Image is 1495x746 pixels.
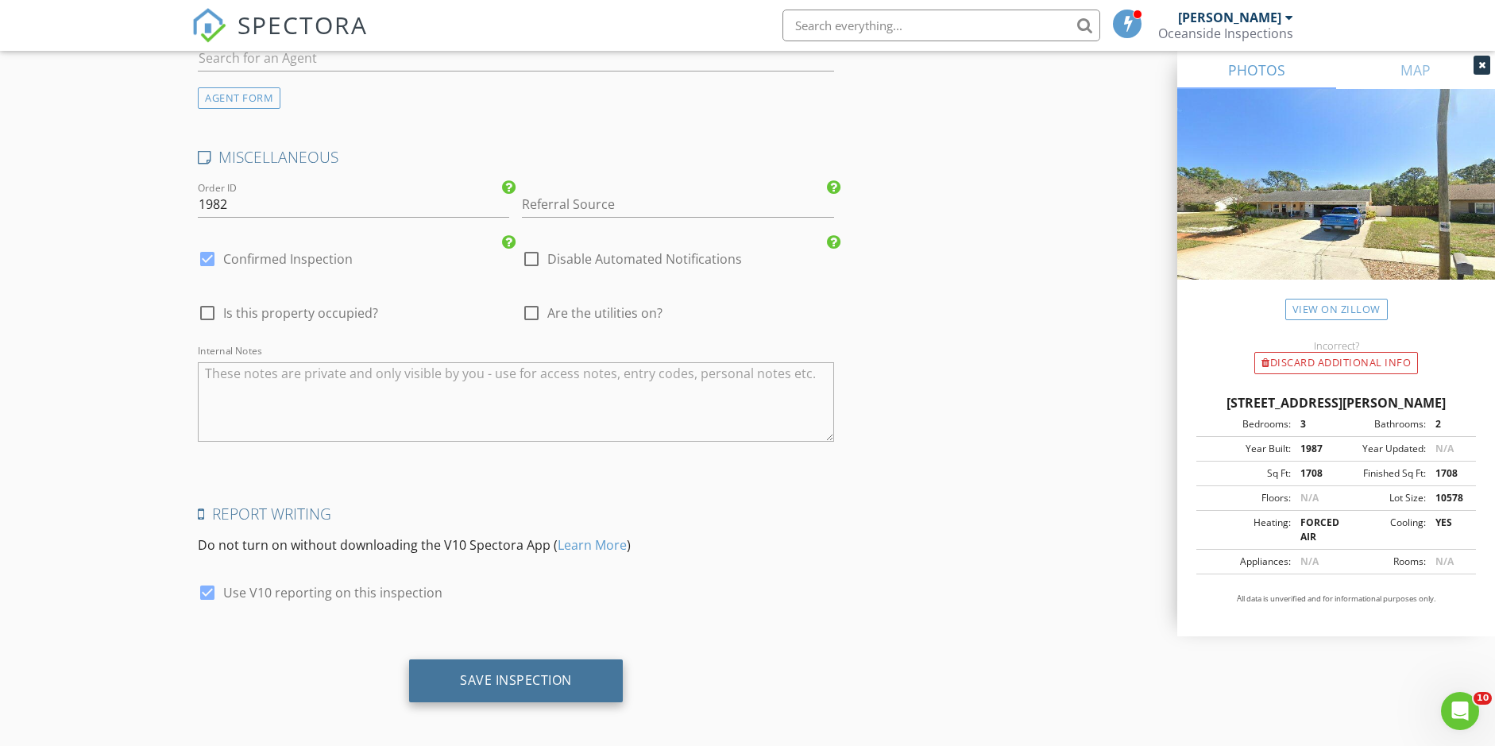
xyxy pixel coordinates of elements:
span: SPECTORA [238,8,368,41]
h4: MISCELLANEOUS [198,147,834,168]
div: 2 [1426,417,1471,431]
img: streetview [1177,89,1495,318]
img: The Best Home Inspection Software - Spectora [191,8,226,43]
div: Floors: [1201,491,1291,505]
a: Learn More [558,536,627,554]
div: Discard Additional info [1254,352,1418,374]
label: Confirmed Inspection [223,251,353,267]
h4: Report Writing [198,504,834,524]
span: Are the utilities on? [547,305,663,321]
div: Lot Size: [1336,491,1426,505]
div: Heating: [1201,516,1291,544]
span: N/A [1435,555,1454,568]
div: Cooling: [1336,516,1426,544]
span: N/A [1435,442,1454,455]
div: Appliances: [1201,555,1291,569]
div: 1708 [1426,466,1471,481]
div: YES [1426,516,1471,544]
div: Year Built: [1201,442,1291,456]
span: Is this property occupied? [223,305,378,321]
label: Use V10 reporting on this inspection [223,585,442,601]
div: Incorrect? [1177,339,1495,352]
div: Bedrooms: [1201,417,1291,431]
input: Search for an Agent [198,45,834,72]
div: 1987 [1291,442,1336,456]
div: AGENT FORM [198,87,280,109]
a: PHOTOS [1177,51,1336,89]
div: 3 [1291,417,1336,431]
div: Finished Sq Ft: [1336,466,1426,481]
div: Rooms: [1336,555,1426,569]
span: N/A [1300,491,1319,504]
div: Year Updated: [1336,442,1426,456]
iframe: Intercom live chat [1441,692,1479,730]
textarea: Internal Notes [198,362,834,442]
div: FORCED AIR [1291,516,1336,544]
div: [STREET_ADDRESS][PERSON_NAME] [1196,393,1476,412]
input: Search everything... [782,10,1100,41]
div: Sq Ft: [1201,466,1291,481]
p: All data is unverified and for informational purposes only. [1196,593,1476,605]
input: Referral Source [522,191,833,218]
div: 1708 [1291,466,1336,481]
div: Oceanside Inspections [1158,25,1293,41]
div: Bathrooms: [1336,417,1426,431]
span: N/A [1300,555,1319,568]
div: 10578 [1426,491,1471,505]
p: Do not turn on without downloading the V10 Spectora App ( ) [198,535,834,555]
div: Save Inspection [460,672,572,688]
span: 10 [1474,692,1492,705]
label: Disable Automated Notifications [547,251,742,267]
a: View on Zillow [1285,299,1388,320]
div: [PERSON_NAME] [1178,10,1281,25]
a: SPECTORA [191,21,368,55]
a: MAP [1336,51,1495,89]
